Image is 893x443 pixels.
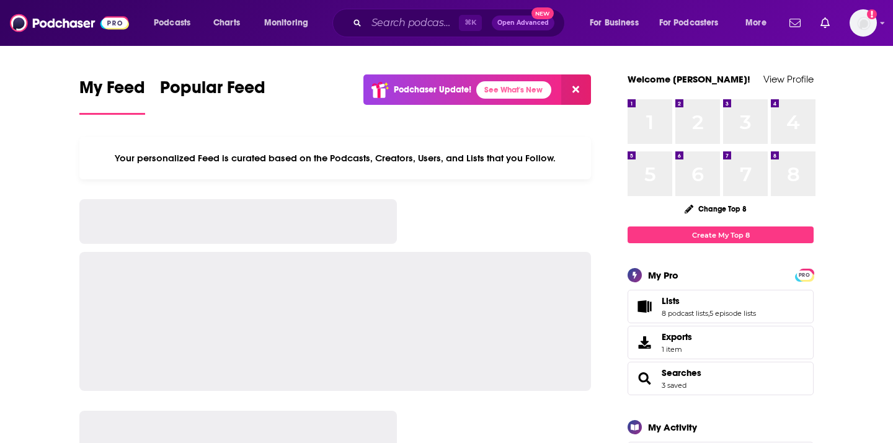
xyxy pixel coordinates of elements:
span: ⌘ K [459,15,482,31]
button: Open AdvancedNew [492,16,554,30]
span: More [745,14,766,32]
a: Searches [662,367,701,378]
a: 8 podcast lists [662,309,708,318]
span: My Feed [79,77,145,105]
a: Exports [628,326,814,359]
button: Change Top 8 [677,201,754,217]
div: Search podcasts, credits, & more... [344,9,577,37]
span: Lists [628,290,814,323]
a: 5 episode lists [709,309,756,318]
a: Lists [662,295,756,307]
a: Show notifications dropdown [815,12,835,34]
span: , [708,309,709,318]
input: Search podcasts, credits, & more... [367,13,459,33]
span: Exports [632,334,657,351]
span: PRO [797,271,812,280]
span: Searches [628,362,814,395]
a: Popular Feed [160,77,265,115]
a: My Feed [79,77,145,115]
span: For Podcasters [659,14,719,32]
button: open menu [737,13,782,33]
button: open menu [651,13,737,33]
a: Charts [205,13,247,33]
img: Podchaser - Follow, Share and Rate Podcasts [10,11,129,35]
button: open menu [145,13,207,33]
span: Exports [662,331,692,342]
div: Your personalized Feed is curated based on the Podcasts, Creators, Users, and Lists that you Follow. [79,137,591,179]
button: open menu [581,13,654,33]
span: Logged in as abbymayo [850,9,877,37]
span: Monitoring [264,14,308,32]
span: For Business [590,14,639,32]
a: PRO [797,270,812,279]
div: My Activity [648,421,697,433]
span: Open Advanced [497,20,549,26]
a: Show notifications dropdown [784,12,806,34]
p: Podchaser Update! [394,84,471,95]
span: 1 item [662,345,692,354]
a: View Profile [763,73,814,85]
a: Create My Top 8 [628,226,814,243]
a: Lists [632,298,657,315]
a: Welcome [PERSON_NAME]! [628,73,750,85]
svg: Add a profile image [867,9,877,19]
a: Searches [632,370,657,387]
span: New [531,7,554,19]
a: 3 saved [662,381,686,390]
img: User Profile [850,9,877,37]
span: Podcasts [154,14,190,32]
span: Lists [662,295,680,307]
span: Popular Feed [160,77,265,105]
button: open menu [255,13,324,33]
button: Show profile menu [850,9,877,37]
div: My Pro [648,269,678,281]
span: Charts [213,14,240,32]
a: See What's New [476,81,551,99]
